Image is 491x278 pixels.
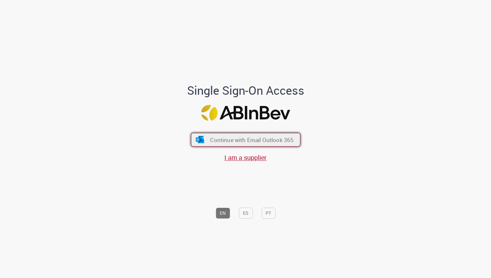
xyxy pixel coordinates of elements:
[201,105,290,121] img: Logo ABInBev
[224,153,267,162] a: I am a supplier
[261,208,275,219] button: PT
[195,136,205,143] img: ícone Azure/Microsoft 360
[216,208,230,219] button: EN
[191,133,300,147] button: ícone Azure/Microsoft 360 Continue with Email Outlook 365
[239,208,253,219] button: ES
[210,136,294,143] span: Continue with Email Outlook 365
[156,84,336,97] h1: Single Sign-On Access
